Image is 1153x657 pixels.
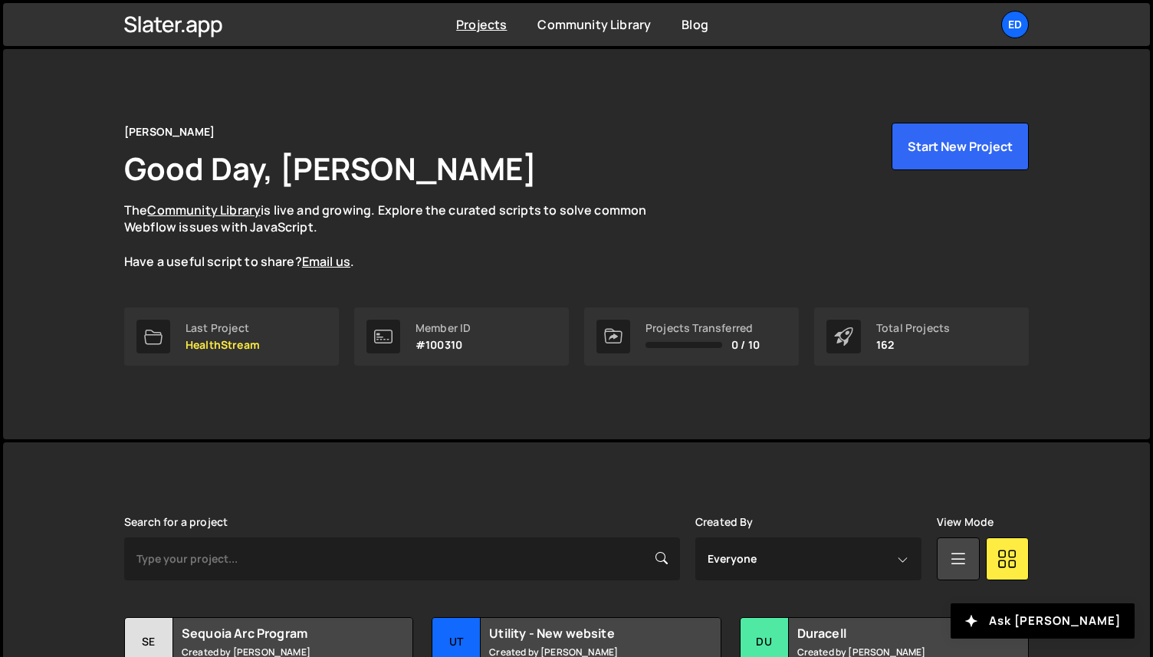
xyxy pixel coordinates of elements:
a: Community Library [537,16,651,33]
label: Created By [695,516,754,528]
a: Email us [302,253,350,270]
p: The is live and growing. Explore the curated scripts to solve common Webflow issues with JavaScri... [124,202,676,271]
button: Start New Project [892,123,1029,170]
button: Ask [PERSON_NAME] [951,603,1135,639]
h2: Sequoia Arc Program [182,625,366,642]
a: Ed [1001,11,1029,38]
p: #100310 [416,339,471,351]
a: Last Project HealthStream [124,307,339,366]
div: Last Project [186,322,260,334]
h1: Good Day, [PERSON_NAME] [124,147,537,189]
p: HealthStream [186,339,260,351]
h2: Duracell [797,625,982,642]
p: 162 [876,339,950,351]
span: 0 / 10 [731,339,760,351]
a: Community Library [147,202,261,218]
label: Search for a project [124,516,228,528]
div: Projects Transferred [645,322,760,334]
div: [PERSON_NAME] [124,123,215,141]
div: Member ID [416,322,471,334]
a: Blog [682,16,708,33]
h2: Utility - New website [489,625,674,642]
div: Total Projects [876,322,950,334]
input: Type your project... [124,537,680,580]
label: View Mode [937,516,994,528]
a: Projects [456,16,507,33]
